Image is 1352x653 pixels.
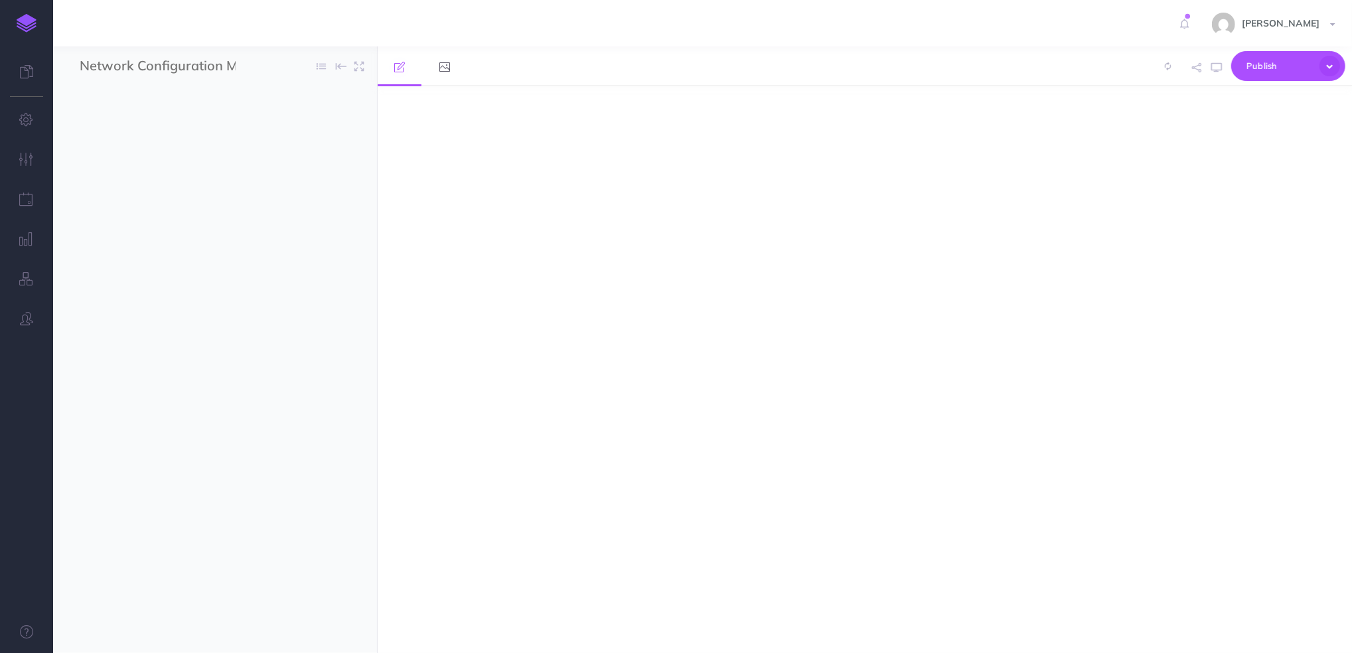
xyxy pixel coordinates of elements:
img: logo-mark.svg [17,14,37,33]
img: fdf850852f47226c36d38264cdbbf18f.jpg [1212,13,1235,36]
input: Documentation Name [80,56,236,76]
button: Publish [1231,51,1345,81]
span: Publish [1246,56,1313,76]
span: [PERSON_NAME] [1235,17,1326,29]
